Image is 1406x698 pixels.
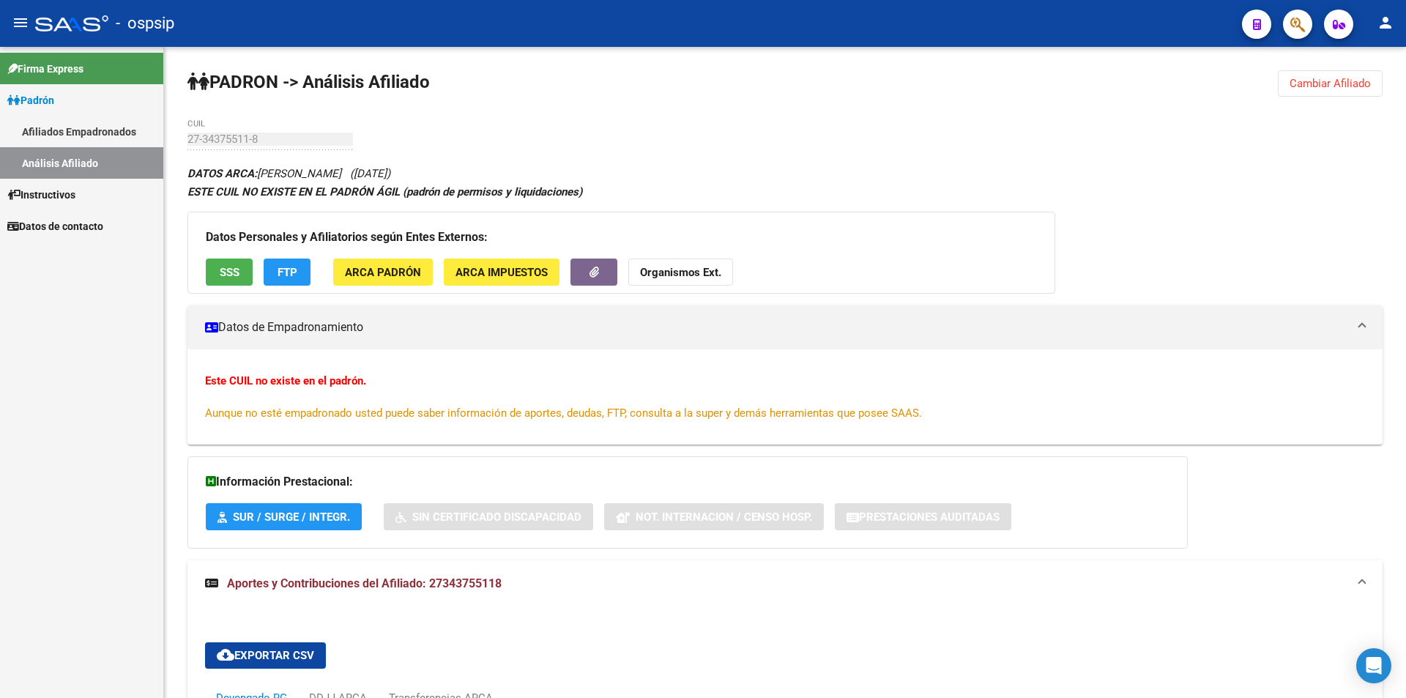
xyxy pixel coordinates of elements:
div: Open Intercom Messenger [1356,648,1391,683]
button: SUR / SURGE / INTEGR. [206,503,362,530]
h3: Datos Personales y Afiliatorios según Entes Externos: [206,227,1037,248]
button: Sin Certificado Discapacidad [384,503,593,530]
span: Aunque no esté empadronado usted puede saber información de aportes, deudas, FTP, consulta a la s... [205,406,922,420]
div: Datos de Empadronamiento [187,349,1383,445]
span: Instructivos [7,187,75,203]
span: Datos de contacto [7,218,103,234]
span: Aportes y Contribuciones del Afiliado: 27343755118 [227,576,502,590]
span: Exportar CSV [217,649,314,662]
mat-icon: person [1377,14,1394,31]
button: Organismos Ext. [628,259,733,286]
span: Padrón [7,92,54,108]
mat-expansion-panel-header: Aportes y Contribuciones del Afiliado: 27343755118 [187,560,1383,607]
span: ARCA Impuestos [455,266,548,279]
button: Not. Internacion / Censo Hosp. [604,503,824,530]
mat-icon: menu [12,14,29,31]
button: Cambiar Afiliado [1278,70,1383,97]
button: Exportar CSV [205,642,326,669]
strong: PADRON -> Análisis Afiliado [187,72,430,92]
span: Cambiar Afiliado [1290,77,1371,90]
button: FTP [264,259,310,286]
mat-panel-title: Datos de Empadronamiento [205,319,1347,335]
span: Firma Express [7,61,83,77]
span: Prestaciones Auditadas [859,510,1000,524]
span: ARCA Padrón [345,266,421,279]
button: Prestaciones Auditadas [835,503,1011,530]
mat-icon: cloud_download [217,646,234,664]
h3: Información Prestacional: [206,472,1169,492]
button: ARCA Padrón [333,259,433,286]
span: [PERSON_NAME] [187,167,341,180]
strong: ESTE CUIL NO EXISTE EN EL PADRÓN ÁGIL (padrón de permisos y liquidaciones) [187,185,582,198]
span: - ospsip [116,7,174,40]
mat-expansion-panel-header: Datos de Empadronamiento [187,305,1383,349]
span: SUR / SURGE / INTEGR. [233,510,350,524]
strong: Organismos Ext. [640,266,721,279]
strong: DATOS ARCA: [187,167,257,180]
span: ([DATE]) [350,167,390,180]
button: SSS [206,259,253,286]
span: Not. Internacion / Censo Hosp. [636,510,812,524]
span: Sin Certificado Discapacidad [412,510,581,524]
strong: Este CUIL no existe en el padrón. [205,374,366,387]
span: FTP [278,266,297,279]
button: ARCA Impuestos [444,259,559,286]
span: SSS [220,266,239,279]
